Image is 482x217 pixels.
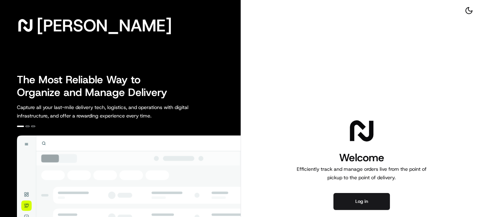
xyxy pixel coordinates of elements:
button: Log in [333,193,390,210]
p: Efficiently track and manage orders live from the point of pickup to the point of delivery. [294,165,429,182]
p: Capture all your last-mile delivery tech, logistics, and operations with digital infrastructure, ... [17,103,220,120]
h1: Welcome [294,151,429,165]
span: [PERSON_NAME] [37,18,172,32]
h2: The Most Reliable Way to Organize and Manage Delivery [17,73,175,99]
